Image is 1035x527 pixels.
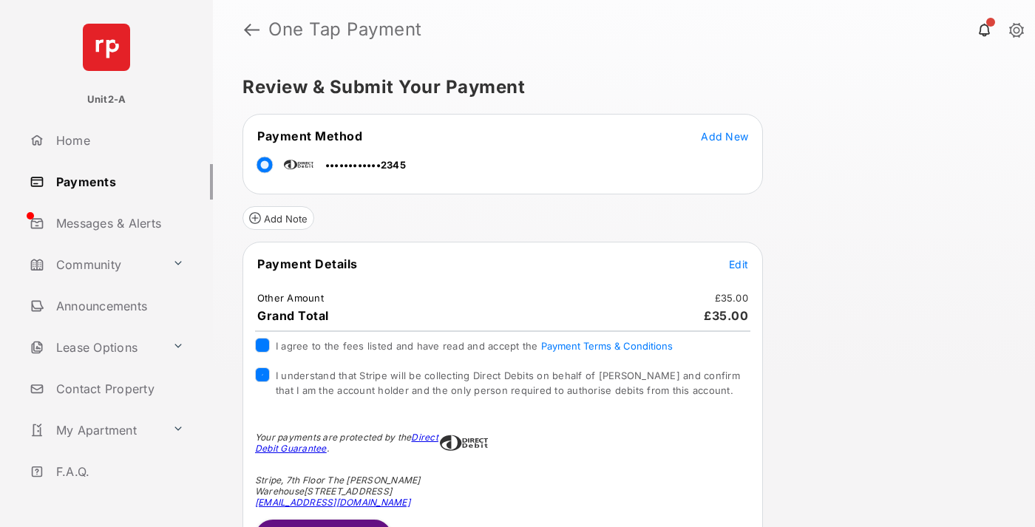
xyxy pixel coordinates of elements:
[701,130,748,143] span: Add New
[24,123,213,158] a: Home
[257,129,362,143] span: Payment Method
[704,308,748,323] span: £35.00
[242,78,994,96] h5: Review & Submit Your Payment
[729,256,748,271] button: Edit
[268,21,422,38] strong: One Tap Payment
[87,92,126,107] p: Unit2-A
[24,454,213,489] a: F.A.Q.
[24,412,166,448] a: My Apartment
[257,256,358,271] span: Payment Details
[24,371,213,407] a: Contact Property
[729,258,748,271] span: Edit
[541,340,673,352] button: I agree to the fees listed and have read and accept the
[276,370,740,396] span: I understand that Stripe will be collecting Direct Debits on behalf of [PERSON_NAME] and confirm ...
[242,206,314,230] button: Add Note
[255,475,440,508] div: Stripe, 7th Floor The [PERSON_NAME] Warehouse [STREET_ADDRESS]
[257,291,325,305] td: Other Amount
[714,291,750,305] td: £35.00
[276,340,673,352] span: I agree to the fees listed and have read and accept the
[83,24,130,71] img: svg+xml;base64,PHN2ZyB4bWxucz0iaHR0cDovL3d3dy53My5vcmcvMjAwMC9zdmciIHdpZHRoPSI2NCIgaGVpZ2h0PSI2NC...
[255,432,440,454] div: Your payments are protected by the .
[24,247,166,282] a: Community
[24,288,213,324] a: Announcements
[701,129,748,143] button: Add New
[325,159,406,171] span: ••••••••••••2345
[255,432,438,454] a: Direct Debit Guarantee
[255,497,410,508] a: [EMAIL_ADDRESS][DOMAIN_NAME]
[24,330,166,365] a: Lease Options
[257,308,329,323] span: Grand Total
[24,164,213,200] a: Payments
[24,205,213,241] a: Messages & Alerts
